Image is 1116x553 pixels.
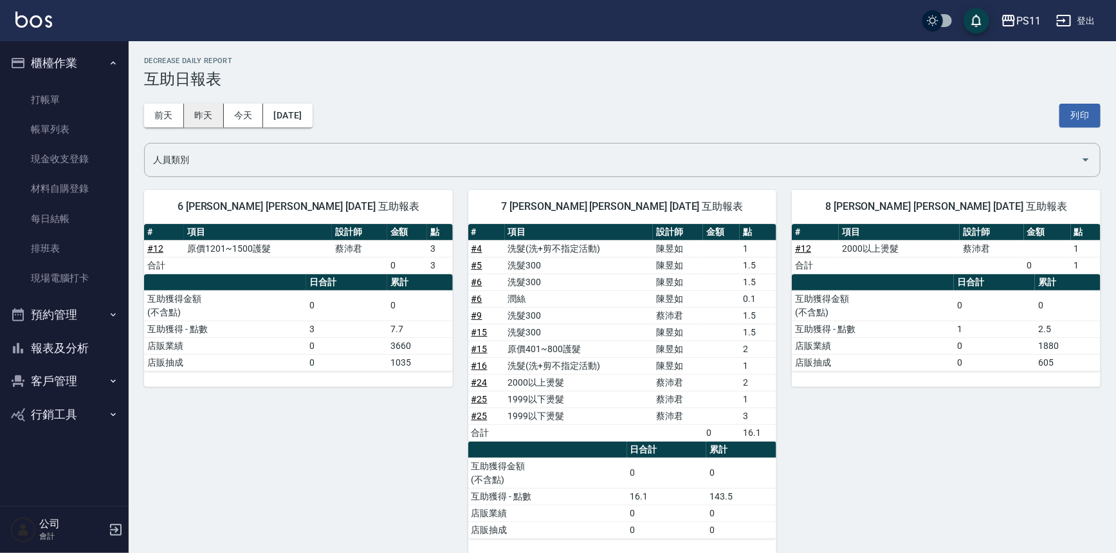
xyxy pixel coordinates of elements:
[653,224,703,241] th: 設計師
[653,240,703,257] td: 陳昱如
[740,324,776,341] td: 1.5
[147,243,163,254] a: #12
[144,70,1101,88] h3: 互助日報表
[653,290,703,307] td: 陳昱如
[505,408,654,424] td: 1999以下燙髮
[184,240,332,257] td: 原價1201~1500護髮
[627,442,707,458] th: 日合計
[468,442,777,539] table: a dense table
[468,224,505,241] th: #
[484,200,762,213] span: 7 [PERSON_NAME] [PERSON_NAME] [DATE] 互助報表
[39,530,105,542] p: 會計
[627,521,707,538] td: 0
[471,377,488,388] a: #24
[740,374,776,391] td: 2
[306,337,387,354] td: 0
[5,234,123,263] a: 排班表
[5,115,123,144] a: 帳單列表
[10,517,36,543] img: Person
[144,274,453,371] table: a dense table
[144,224,184,241] th: #
[468,224,777,442] table: a dense table
[5,298,123,332] button: 預約管理
[1035,290,1101,321] td: 0
[144,321,306,337] td: 互助獲得 - 點數
[627,488,707,505] td: 16.1
[740,357,776,374] td: 1
[740,391,776,408] td: 1
[703,424,740,441] td: 0
[505,391,654,408] td: 1999以下燙髮
[1035,274,1101,291] th: 累計
[471,260,482,270] a: #5
[5,46,123,80] button: 櫃檯作業
[795,243,811,254] a: #12
[792,274,1101,371] table: a dense table
[653,357,703,374] td: 陳昱如
[706,488,776,505] td: 143.5
[627,458,707,488] td: 0
[954,290,1035,321] td: 0
[954,321,1035,337] td: 1
[954,337,1035,354] td: 0
[505,274,654,290] td: 洗髮300
[505,240,654,257] td: 洗髮(洗+剪不指定活動)
[706,458,776,488] td: 0
[5,398,123,431] button: 行銷工具
[1035,321,1101,337] td: 2.5
[5,144,123,174] a: 現金收支登錄
[653,257,703,274] td: 陳昱如
[706,505,776,521] td: 0
[144,354,306,371] td: 店販抽成
[387,257,427,274] td: 0
[505,357,654,374] td: 洗髮(洗+剪不指定活動)
[144,290,306,321] td: 互助獲得金額 (不含點)
[792,224,1101,274] table: a dense table
[144,337,306,354] td: 店販業績
[471,327,488,337] a: #15
[387,337,453,354] td: 3660
[1035,354,1101,371] td: 605
[1051,9,1101,33] button: 登出
[471,294,482,304] a: #6
[387,224,427,241] th: 金額
[706,442,776,458] th: 累計
[792,321,954,337] td: 互助獲得 - 點數
[387,321,453,337] td: 7.7
[1035,337,1101,354] td: 1880
[505,257,654,274] td: 洗髮300
[144,257,184,274] td: 合計
[792,354,954,371] td: 店販抽成
[427,257,453,274] td: 3
[505,341,654,357] td: 原價401~800護髮
[1024,224,1071,241] th: 金額
[792,257,839,274] td: 合計
[792,224,839,241] th: #
[306,274,387,291] th: 日合計
[332,224,387,241] th: 設計師
[468,505,627,521] td: 店販業績
[653,408,703,424] td: 蔡沛君
[960,240,1024,257] td: 蔡沛君
[706,521,776,538] td: 0
[505,324,654,341] td: 洗髮300
[306,321,387,337] td: 3
[332,240,387,257] td: 蔡沛君
[427,240,453,257] td: 3
[740,341,776,357] td: 2
[160,200,437,213] span: 6 [PERSON_NAME] [PERSON_NAME] [DATE] 互助報表
[184,224,332,241] th: 項目
[740,307,776,324] td: 1.5
[954,354,1035,371] td: 0
[471,310,482,321] a: #9
[5,85,123,115] a: 打帳單
[954,274,1035,291] th: 日合計
[263,104,312,127] button: [DATE]
[5,332,123,365] button: 報表及分析
[740,408,776,424] td: 3
[792,337,954,354] td: 店販業績
[1071,240,1101,257] td: 1
[471,277,482,287] a: #6
[471,411,488,421] a: #25
[387,354,453,371] td: 1035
